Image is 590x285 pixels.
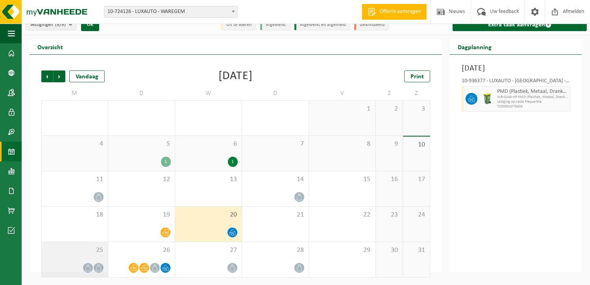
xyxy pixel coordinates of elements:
[242,86,309,100] td: D
[112,105,171,113] span: 29
[41,86,108,100] td: M
[380,175,399,184] span: 16
[228,157,238,167] div: 1
[407,105,426,113] span: 3
[246,140,305,148] span: 7
[407,211,426,219] span: 24
[380,140,399,148] span: 9
[46,140,104,148] span: 4
[81,19,99,31] button: OK
[161,157,171,167] div: 1
[462,63,570,74] h3: [DATE]
[380,246,399,255] span: 30
[41,70,53,82] span: Vorige
[46,105,104,113] span: 28
[404,70,430,82] a: Print
[497,89,568,95] span: PMD (Plastiek, Metaal, Drankkartons) (bedrijven)
[411,74,424,80] span: Print
[69,70,105,82] div: Vandaag
[403,86,430,100] td: Z
[313,211,372,219] span: 22
[313,140,372,148] span: 8
[362,4,427,20] a: Offerte aanvragen
[497,104,568,109] span: T250001678404
[260,20,290,30] li: Afgewerkt
[294,20,350,30] li: Afgewerkt en afgemeld
[380,105,399,113] span: 2
[108,86,175,100] td: D
[179,140,238,148] span: 6
[112,140,171,148] span: 5
[309,86,376,100] td: V
[30,39,71,54] h2: Overzicht
[112,175,171,184] span: 12
[354,20,389,30] li: Geannuleerd
[407,175,426,184] span: 17
[246,175,305,184] span: 14
[46,175,104,184] span: 11
[46,211,104,219] span: 18
[246,246,305,255] span: 28
[497,95,568,100] span: WB-0240-HP PMD (Plastiek, Metaal, Drankkartons) (bedrijven)
[55,22,66,27] count: (9/9)
[376,86,403,100] td: Z
[380,211,399,219] span: 23
[54,70,65,82] span: Volgende
[378,8,423,16] span: Offerte aanvragen
[112,211,171,219] span: 19
[179,246,238,255] span: 27
[497,100,568,104] span: Lediging op vaste frequentie
[219,70,253,82] div: [DATE]
[407,141,426,149] span: 10
[246,105,305,113] span: 31
[313,175,372,184] span: 15
[112,246,171,255] span: 26
[30,19,66,31] span: Vestigingen
[104,6,238,18] span: 10-724126 - LUXAUTO - WAREGEM
[450,39,499,54] h2: Dagplanning
[179,175,238,184] span: 13
[481,93,493,105] img: WB-0240-HPE-GN-50
[313,105,372,113] span: 1
[453,19,587,31] a: Extra taak aanvragen
[26,19,76,30] button: Vestigingen(9/9)
[462,78,570,86] div: 10-936377 - LUXAUTO - [GEOGRAPHIC_DATA] - [GEOGRAPHIC_DATA]
[179,211,238,219] span: 20
[179,105,238,113] span: 30
[407,246,426,255] span: 31
[313,246,372,255] span: 29
[221,20,256,30] li: Uit te voeren
[104,6,237,17] span: 10-724126 - LUXAUTO - WAREGEM
[46,246,104,255] span: 25
[175,86,242,100] td: W
[246,211,305,219] span: 21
